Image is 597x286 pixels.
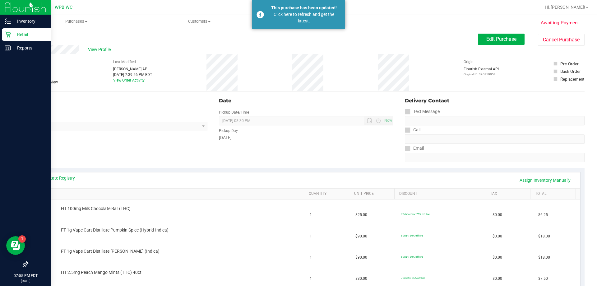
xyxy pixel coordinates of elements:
span: 80cart: 80% off line [401,255,423,258]
span: Customers [138,19,260,24]
label: Pickup Day [219,128,238,134]
p: Inventory [11,17,48,25]
a: Customers [138,15,261,28]
div: Delivery Contact [405,97,585,105]
label: Call [405,125,420,134]
span: 1 [310,233,312,239]
a: Total [535,191,573,196]
span: $0.00 [493,276,502,282]
span: 80cart: 80% off line [401,234,423,237]
span: $0.00 [493,255,502,260]
span: Edit Purchase [486,36,516,42]
button: Edit Purchase [478,34,525,45]
span: $18.00 [538,255,550,260]
span: $90.00 [355,233,367,239]
span: FT 1g Vape Cart Distillate Pumpkin Spice (Hybrid-Indica) [61,227,169,233]
a: Tax [490,191,528,196]
span: $25.00 [355,212,367,218]
span: 1 [310,276,312,282]
span: Hi, [PERSON_NAME]! [545,5,585,10]
div: Back Order [560,68,581,74]
p: Reports [11,44,48,52]
span: $0.00 [493,233,502,239]
div: [DATE] 7:39:56 PM EDT [113,72,152,77]
div: Date [219,97,393,105]
label: Origin [464,59,474,65]
p: Retail [11,31,48,38]
a: Quantity [309,191,347,196]
span: $0.00 [493,212,502,218]
button: Cancel Purchase [538,34,585,46]
span: HT 100mg Milk Chocolate Bar (THC) [61,206,131,212]
div: Replacement [560,76,584,82]
label: Last Modified [113,59,136,65]
inline-svg: Reports [5,45,11,51]
span: View Profile [88,46,113,53]
div: Location [27,97,207,105]
a: Unit Price [354,191,392,196]
span: Purchases [15,19,138,24]
div: Pre-Order [560,61,579,67]
div: Click here to refresh and get the latest. [267,11,340,24]
span: 75mints: 75% off line [401,276,425,279]
a: Assign Inventory Manually [516,175,575,185]
label: Email [405,144,424,153]
a: View State Registry [38,175,75,181]
p: 07:55 PM EDT [3,273,48,279]
a: View Order Activity [113,78,145,82]
span: 1 [310,212,312,218]
span: 1 [310,255,312,260]
inline-svg: Retail [5,31,11,38]
label: Text Message [405,107,440,116]
a: Purchases [15,15,138,28]
a: SKU [37,191,301,196]
p: [DATE] [3,279,48,283]
iframe: Resource center unread badge [18,235,26,243]
iframe: Resource center [6,236,25,255]
span: 75chocchew: 75% off line [401,213,430,216]
span: $18.00 [538,233,550,239]
span: WPB WC [55,5,72,10]
div: Flourish External API [464,66,499,77]
label: Pickup Date/Time [219,110,249,115]
div: [PERSON_NAME] API [113,66,152,72]
span: Awaiting Payment [541,19,579,26]
span: $30.00 [355,276,367,282]
span: $7.50 [538,276,548,282]
inline-svg: Inventory [5,18,11,24]
p: Original ID: 326859058 [464,72,499,77]
div: [DATE] [219,134,393,141]
a: Discount [399,191,483,196]
span: FT 1g Vape Cart Distillate [PERSON_NAME] (Indica) [61,248,160,254]
span: $90.00 [355,255,367,260]
span: HT 2.5mg Peach Mango Mints (THC) 40ct [61,270,141,275]
input: Format: (999) 999-9999 [405,134,585,144]
input: Format: (999) 999-9999 [405,116,585,125]
div: This purchase has been updated! [267,5,340,11]
span: $6.25 [538,212,548,218]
